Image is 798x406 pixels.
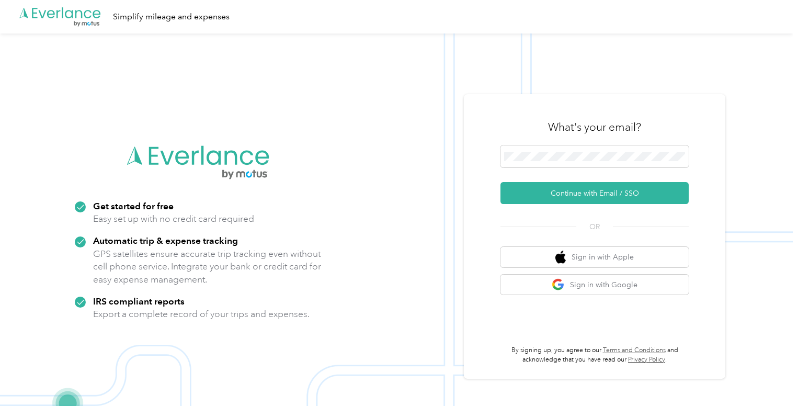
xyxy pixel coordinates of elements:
p: By signing up, you agree to our and acknowledge that you have read our . [500,346,689,364]
button: google logoSign in with Google [500,275,689,295]
a: Privacy Policy [628,356,665,364]
img: apple logo [555,251,566,264]
a: Terms and Conditions [603,346,666,354]
h3: What's your email? [548,120,641,134]
span: OR [576,221,613,232]
strong: IRS compliant reports [93,296,185,307]
div: Simplify mileage and expenses [113,10,230,24]
p: GPS satellites ensure accurate trip tracking even without cell phone service. Integrate your bank... [93,247,322,286]
button: Continue with Email / SSO [500,182,689,204]
p: Easy set up with no credit card required [93,212,254,225]
img: google logo [552,278,565,291]
strong: Automatic trip & expense tracking [93,235,238,246]
button: apple logoSign in with Apple [500,247,689,267]
strong: Get started for free [93,200,174,211]
p: Export a complete record of your trips and expenses. [93,308,310,321]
